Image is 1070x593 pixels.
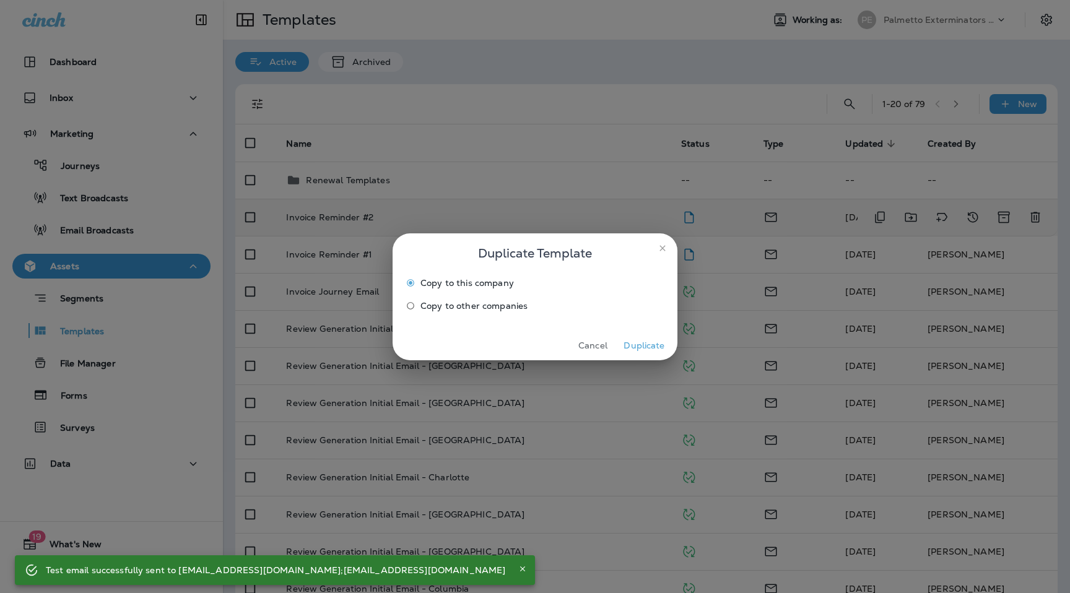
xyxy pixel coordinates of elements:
span: Copy to other companies [420,301,528,311]
button: close [653,238,672,258]
button: Cancel [570,336,616,355]
button: Close [515,561,530,576]
button: Duplicate [621,336,668,355]
span: Duplicate Template [478,243,592,263]
div: Test email successfully sent to [EMAIL_ADDRESS][DOMAIN_NAME];[EMAIL_ADDRESS][DOMAIN_NAME] [46,559,505,581]
span: Copy to this company [420,278,514,288]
